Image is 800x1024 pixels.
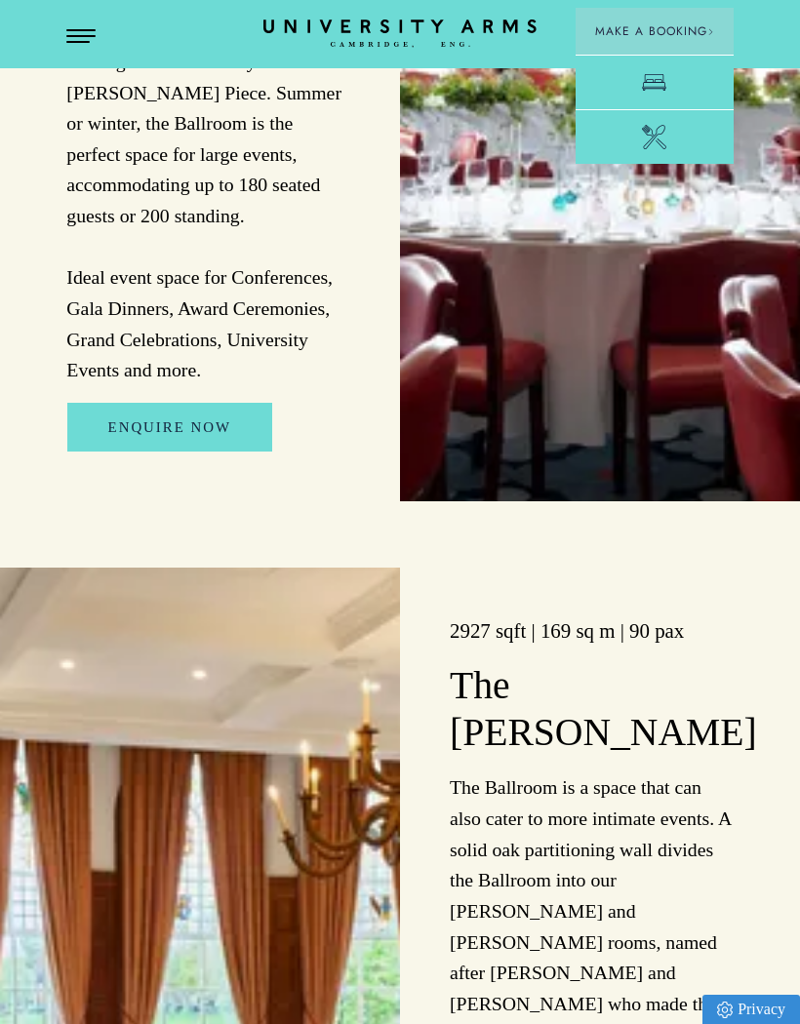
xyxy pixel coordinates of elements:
[717,1002,733,1018] img: Privacy
[263,20,537,49] a: Home
[67,403,273,452] a: Enquire Now
[595,22,714,40] span: Make a Booking
[707,28,714,35] img: Arrow icon
[576,8,734,55] button: Make a BookingArrow icon
[450,662,734,757] h2: The [PERSON_NAME]
[66,29,96,45] button: Open Menu
[450,617,734,645] h3: 2927 sqft | 169 sq m | 90 pax
[702,995,800,1024] a: Privacy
